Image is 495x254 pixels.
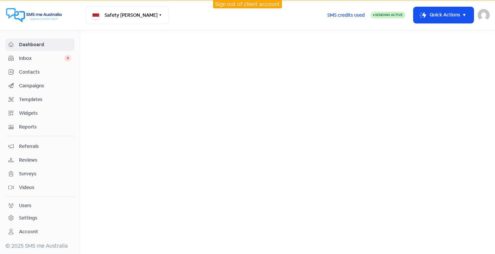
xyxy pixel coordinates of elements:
[19,170,71,177] span: Surveys
[5,121,74,133] a: Reports
[5,66,74,78] a: Contacts
[19,82,71,89] span: Campaigns
[5,154,74,166] a: Reviews
[19,228,38,235] div: Account
[19,110,71,117] span: Widgets
[5,38,74,51] a: Dashboard
[19,96,71,103] span: Templates
[19,184,71,191] span: Videos
[19,123,71,131] span: Reports
[5,181,74,194] a: Videos
[19,41,71,48] span: Dashboard
[322,11,370,18] a: SMS credits used
[5,140,74,153] a: Referrals
[5,52,74,65] a: Inbox 0
[5,168,74,180] a: Surveys
[5,93,74,106] a: Templates
[478,9,490,21] img: User
[64,55,71,62] span: 0
[5,212,74,224] a: Settings
[370,11,405,19] a: Sending Active
[86,6,169,24] button: Safety [PERSON_NAME]
[5,199,74,212] a: Users
[327,12,365,19] span: SMS credits used
[19,202,31,209] div: Users
[375,13,403,17] span: Sending Active
[19,157,71,164] span: Reviews
[5,107,74,119] a: Widgets
[19,69,71,76] span: Contacts
[19,143,71,150] span: Referrals
[215,1,280,8] a: Sign out of client account
[19,55,64,62] span: Inbox
[5,80,74,92] a: Campaigns
[414,7,474,23] button: Quick Actions
[5,242,74,250] div: © 2025 SMS me Australia
[5,226,74,238] a: Account
[19,215,37,222] div: Settings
